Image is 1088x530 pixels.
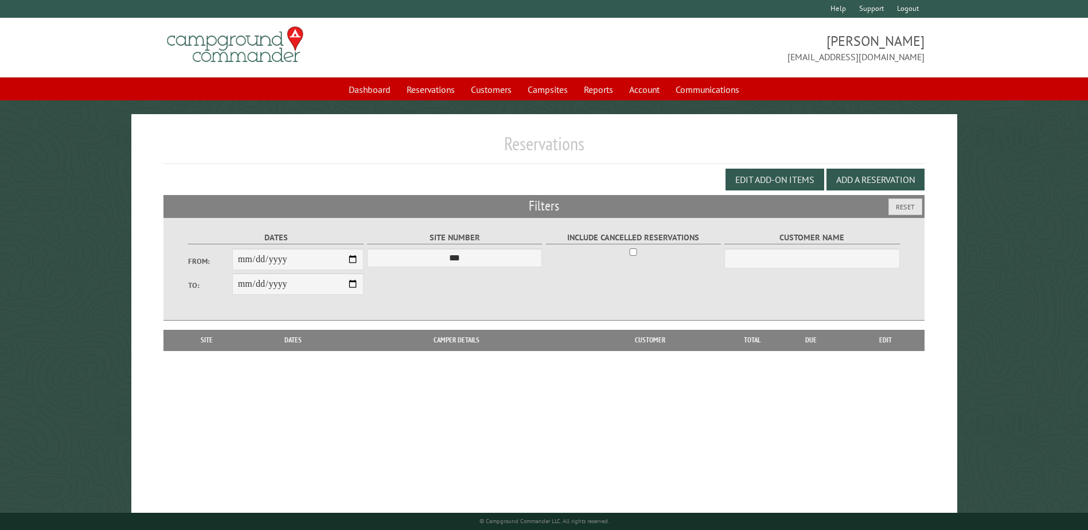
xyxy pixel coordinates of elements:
a: Campsites [521,79,575,100]
th: Due [775,330,847,350]
label: Site Number [367,231,542,244]
a: Reports [577,79,620,100]
button: Edit Add-on Items [726,169,824,190]
small: © Campground Commander LLC. All rights reserved. [479,517,609,525]
th: Dates [244,330,342,350]
label: Customer Name [724,231,899,244]
th: Camper Details [342,330,571,350]
label: Include Cancelled Reservations [546,231,721,244]
th: Customer [571,330,729,350]
a: Dashboard [342,79,397,100]
a: Customers [464,79,518,100]
button: Add a Reservation [826,169,925,190]
label: To: [188,280,232,291]
button: Reset [888,198,922,215]
a: Account [622,79,666,100]
a: Communications [669,79,746,100]
th: Site [169,330,244,350]
span: [PERSON_NAME] [EMAIL_ADDRESS][DOMAIN_NAME] [544,32,925,64]
th: Total [729,330,775,350]
label: Dates [188,231,363,244]
img: Campground Commander [163,22,307,67]
label: From: [188,256,232,267]
a: Reservations [400,79,462,100]
h1: Reservations [163,132,924,164]
h2: Filters [163,195,924,217]
th: Edit [847,330,925,350]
